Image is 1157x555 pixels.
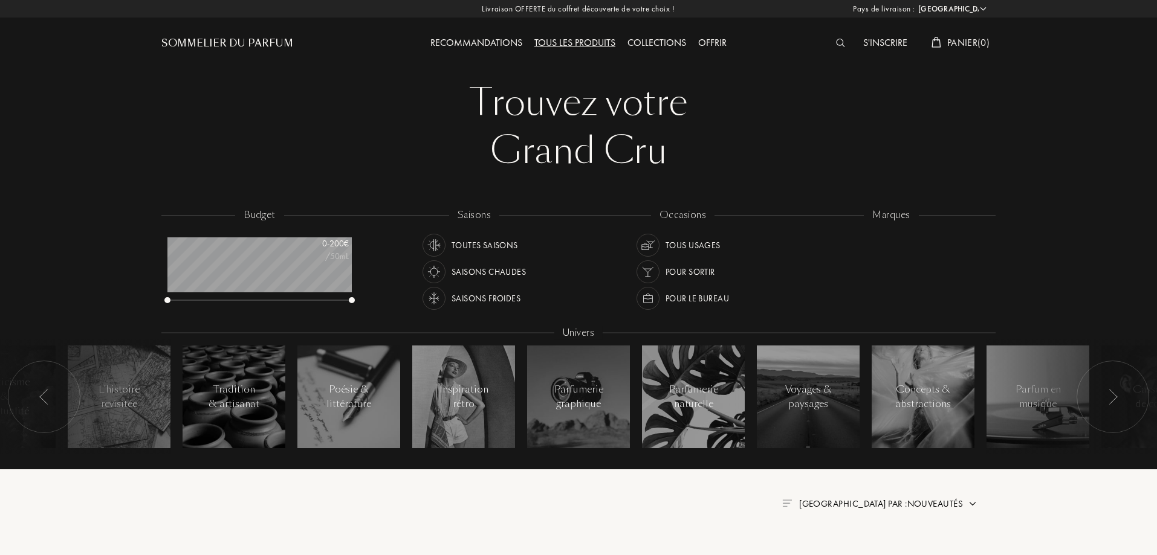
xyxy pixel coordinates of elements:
[170,127,987,175] div: Grand Cru
[452,260,526,283] div: Saisons chaudes
[170,79,987,127] div: Trouvez votre
[799,498,963,510] span: [GEOGRAPHIC_DATA] par : Nouveautés
[640,263,656,280] img: usage_occasion_party_white.svg
[668,382,719,411] div: Parfumerie naturelle
[640,290,656,307] img: usage_occasion_work_white.svg
[209,382,260,411] div: Tradition & artisanat
[426,290,442,307] img: usage_season_cold_white.svg
[621,36,692,51] div: Collections
[323,382,375,411] div: Poésie & littérature
[438,382,490,411] div: Inspiration rétro
[782,499,792,507] img: filter_by.png
[857,36,913,49] a: S'inscrire
[161,36,293,51] a: Sommelier du Parfum
[857,36,913,51] div: S'inscrire
[288,237,349,250] div: 0 - 200 €
[864,208,918,222] div: marques
[528,36,621,49] a: Tous les produits
[853,3,915,15] span: Pays de livraison :
[426,263,442,280] img: usage_season_hot_white.svg
[452,234,518,257] div: Toutes saisons
[666,260,715,283] div: Pour sortir
[528,36,621,51] div: Tous les produits
[666,287,729,310] div: Pour le bureau
[424,36,528,51] div: Recommandations
[621,36,692,49] a: Collections
[692,36,733,51] div: Offrir
[932,37,941,48] img: cart_white.svg
[449,208,499,222] div: saisons
[666,234,721,257] div: Tous usages
[554,326,603,340] div: Univers
[39,389,49,405] img: arr_left.svg
[968,499,977,508] img: arrow.png
[288,250,349,263] div: /50mL
[947,36,990,49] span: Panier ( 0 )
[783,382,834,411] div: Voyages & paysages
[235,208,284,222] div: budget
[424,36,528,49] a: Recommandations
[640,237,656,254] img: usage_occasion_all_white.svg
[836,39,845,47] img: search_icn_white.svg
[692,36,733,49] a: Offrir
[1108,389,1118,405] img: arr_left.svg
[426,237,442,254] img: usage_season_average_white.svg
[895,382,951,411] div: Concepts & abstractions
[651,208,715,222] div: occasions
[452,287,520,310] div: Saisons froides
[553,382,604,411] div: Parfumerie graphique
